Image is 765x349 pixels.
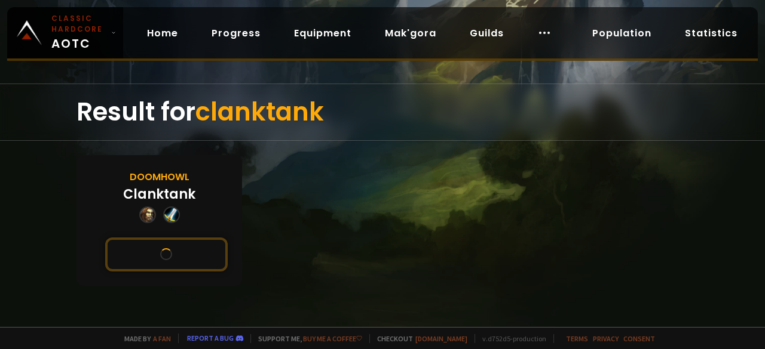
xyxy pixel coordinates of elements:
a: Buy me a coffee [303,334,362,343]
button: See this character [105,237,228,271]
span: clanktank [195,94,324,129]
span: AOTC [51,13,106,52]
a: [DOMAIN_NAME] [415,334,467,343]
small: Classic Hardcore [51,13,106,35]
a: Mak'gora [375,21,446,45]
a: Progress [202,21,270,45]
div: Clanktank [123,184,195,204]
div: Doomhowl [130,169,189,184]
a: a fan [153,334,171,343]
span: Made by [117,334,171,343]
a: Guilds [460,21,513,45]
a: Home [137,21,188,45]
a: Statistics [675,21,747,45]
a: Report a bug [187,333,234,342]
span: Checkout [369,334,467,343]
a: Consent [623,334,655,343]
div: Result for [76,84,688,140]
a: Classic HardcoreAOTC [7,7,123,58]
a: Privacy [593,334,619,343]
span: Support me, [250,334,362,343]
span: v. d752d5 - production [475,334,546,343]
a: Equipment [284,21,361,45]
a: Terms [566,334,588,343]
a: Population [583,21,661,45]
